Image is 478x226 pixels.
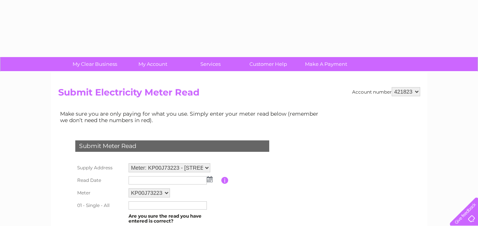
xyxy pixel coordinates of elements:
[73,199,127,212] th: 01 - Single - All
[207,176,213,182] img: ...
[73,186,127,199] th: Meter
[237,57,300,71] a: Customer Help
[58,109,324,125] td: Make sure you are only paying for what you use. Simply enter your meter read below (remember we d...
[352,87,420,96] div: Account number
[127,212,221,226] td: Are you sure the read you have entered is correct?
[64,57,126,71] a: My Clear Business
[73,161,127,174] th: Supply Address
[295,57,357,71] a: Make A Payment
[121,57,184,71] a: My Account
[73,174,127,186] th: Read Date
[179,57,242,71] a: Services
[221,177,229,184] input: Information
[58,87,420,102] h2: Submit Electricity Meter Read
[75,140,269,152] div: Submit Meter Read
